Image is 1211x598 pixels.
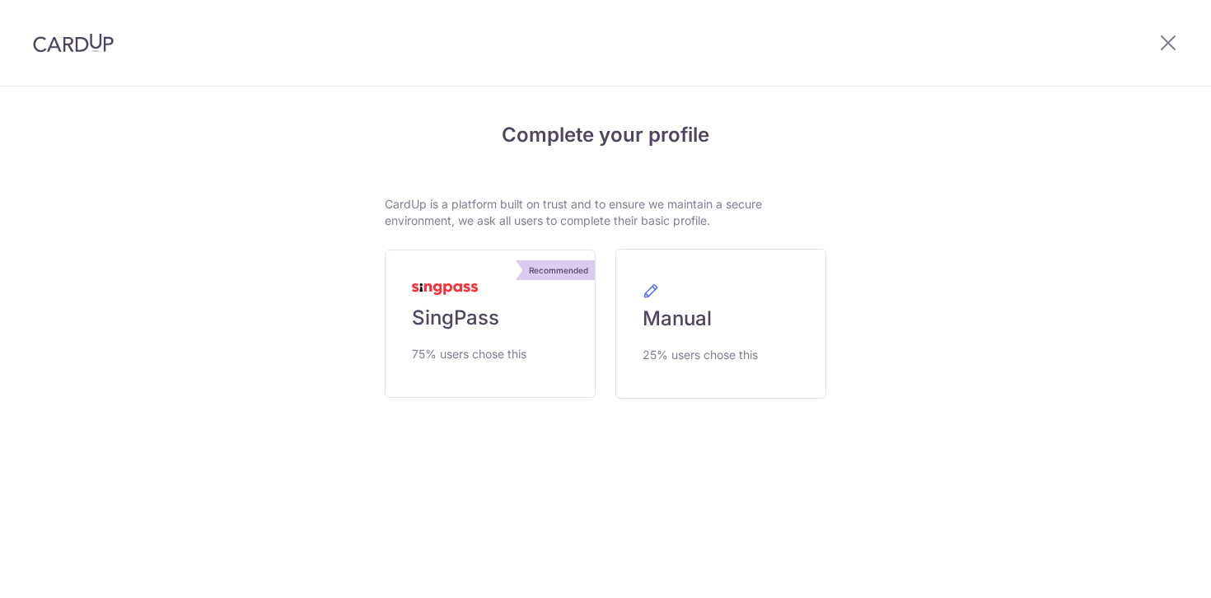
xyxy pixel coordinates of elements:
img: CardUp [33,33,114,53]
span: Manual [643,306,712,332]
div: Recommended [522,260,595,280]
span: SingPass [412,305,499,331]
img: MyInfoLogo [412,283,478,295]
span: 25% users chose this [643,345,758,365]
p: CardUp is a platform built on trust and to ensure we maintain a secure environment, we ask all us... [385,196,826,229]
a: Manual 25% users chose this [615,249,826,399]
h4: Complete your profile [385,120,826,150]
a: Recommended SingPass 75% users chose this [385,250,596,398]
span: 75% users chose this [412,344,526,364]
